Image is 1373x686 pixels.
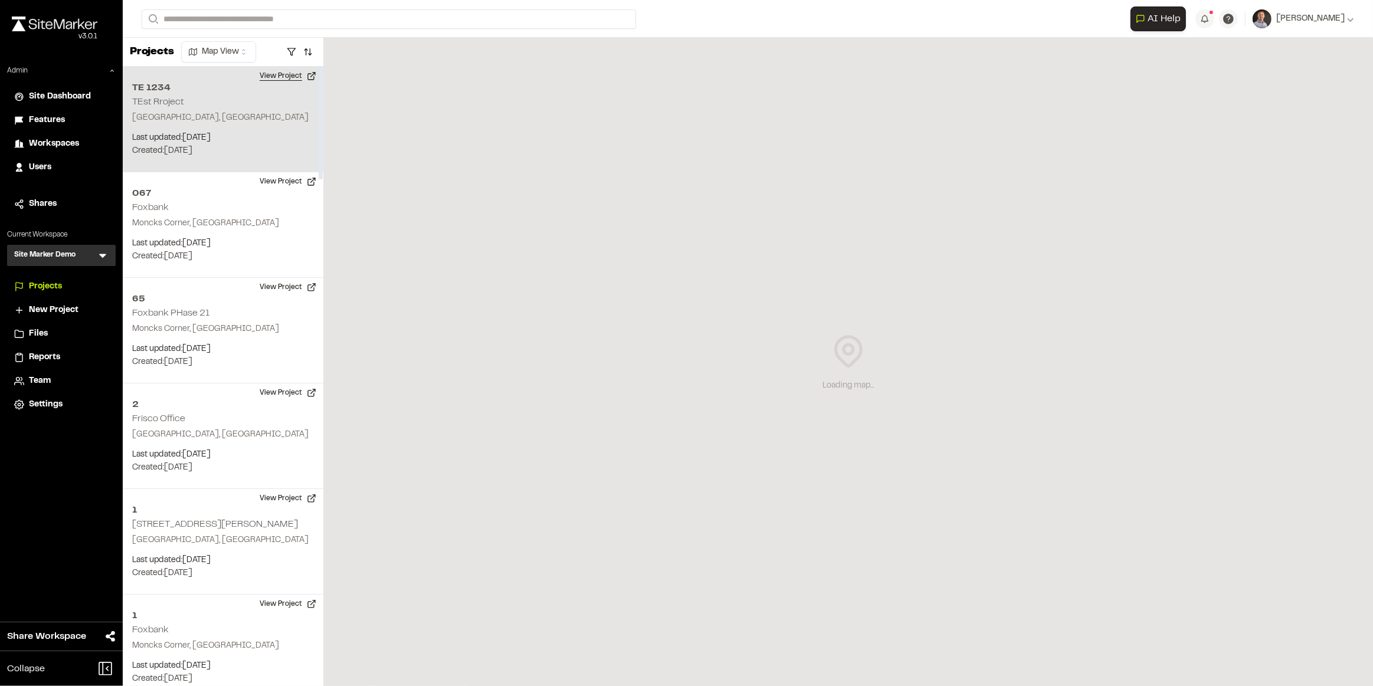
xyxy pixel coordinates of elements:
p: Last updated: [DATE] [132,659,314,672]
img: rebrand.png [12,17,97,31]
h2: Foxbank PHase 21 [132,309,209,317]
button: View Project [253,278,323,297]
button: View Project [253,489,323,508]
span: Files [29,327,48,340]
span: Users [29,161,51,174]
h2: Frisco Office [132,415,185,423]
h2: 65 [132,292,314,306]
h2: Foxbank [132,203,169,212]
h2: TEst Rroject [132,98,184,106]
button: View Project [253,383,323,402]
h2: 2 [132,398,314,412]
p: Moncks Corner, [GEOGRAPHIC_DATA] [132,639,314,652]
span: Collapse [7,662,45,676]
button: Open AI Assistant [1130,6,1186,31]
a: Projects [14,280,109,293]
h3: Site Marker Demo [14,250,76,261]
span: Workspaces [29,137,79,150]
span: Shares [29,198,57,211]
span: Reports [29,351,60,364]
p: Last updated: [DATE] [132,448,314,461]
a: Team [14,375,109,388]
h2: 1 [132,609,314,623]
a: New Project [14,304,109,317]
span: [PERSON_NAME] [1276,12,1345,25]
p: Moncks Corner, [GEOGRAPHIC_DATA] [132,323,314,336]
img: User [1253,9,1272,28]
a: Site Dashboard [14,90,109,103]
p: Last updated: [DATE] [132,343,314,356]
div: Loading map... [823,379,874,392]
span: Projects [29,280,62,293]
h2: 067 [132,186,314,201]
a: Settings [14,398,109,411]
p: Created: [DATE] [132,672,314,685]
span: Share Workspace [7,629,86,644]
p: Created: [DATE] [132,250,314,263]
p: Admin [7,65,28,76]
p: Moncks Corner, [GEOGRAPHIC_DATA] [132,217,314,230]
button: Search [142,9,163,29]
p: Last updated: [DATE] [132,132,314,145]
button: [PERSON_NAME] [1253,9,1354,28]
div: Oh geez...please don't... [12,31,97,42]
div: Open AI Assistant [1130,6,1191,31]
h2: 1 [132,503,314,517]
a: Shares [14,198,109,211]
button: View Project [253,67,323,86]
p: [GEOGRAPHIC_DATA], [GEOGRAPHIC_DATA] [132,428,314,441]
a: Reports [14,351,109,364]
button: View Project [253,595,323,613]
span: Site Dashboard [29,90,91,103]
p: Created: [DATE] [132,356,314,369]
h2: TE 1234 [132,81,314,95]
a: Workspaces [14,137,109,150]
a: Files [14,327,109,340]
p: Projects [130,44,174,60]
p: Created: [DATE] [132,145,314,157]
p: Created: [DATE] [132,461,314,474]
p: [GEOGRAPHIC_DATA], [GEOGRAPHIC_DATA] [132,534,314,547]
span: Team [29,375,51,388]
p: Last updated: [DATE] [132,554,314,567]
a: Users [14,161,109,174]
h2: [STREET_ADDRESS][PERSON_NAME] [132,520,298,529]
p: Last updated: [DATE] [132,237,314,250]
span: New Project [29,304,78,317]
a: Features [14,114,109,127]
p: Current Workspace [7,229,116,240]
span: Settings [29,398,63,411]
button: View Project [253,172,323,191]
span: AI Help [1148,12,1181,26]
span: Features [29,114,65,127]
p: Created: [DATE] [132,567,314,580]
p: [GEOGRAPHIC_DATA], [GEOGRAPHIC_DATA] [132,111,314,124]
h2: Foxbank [132,626,169,634]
